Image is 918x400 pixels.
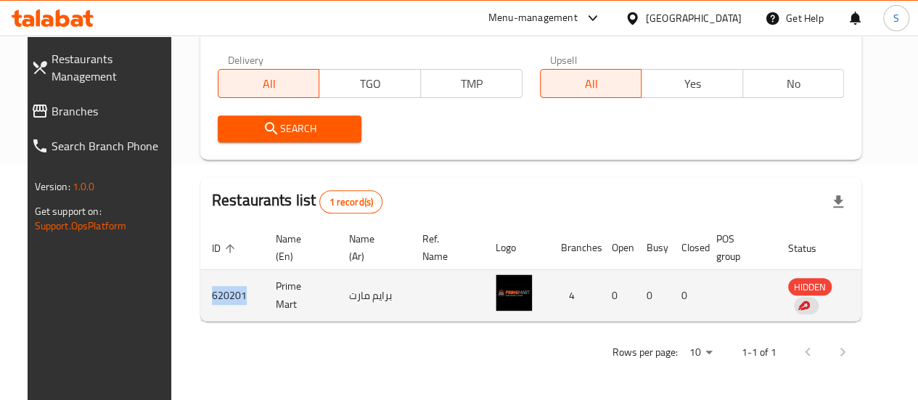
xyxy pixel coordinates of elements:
span: TMP [427,73,517,94]
button: Yes [641,69,743,98]
img: delivery hero logo [797,299,810,312]
div: Rows per page: [683,342,718,364]
div: HIDDEN [788,278,832,295]
div: Indicates that the vendor menu management has been moved to DH Catalog service [794,297,819,314]
h2: Restaurants list [212,189,382,213]
span: 1.0.0 [73,177,95,196]
div: [GEOGRAPHIC_DATA] [646,10,742,26]
th: Action [853,226,903,270]
td: Prime Mart [264,270,337,322]
span: Ref. Name [422,230,467,265]
span: Restaurants Management [52,50,169,85]
div: Export file [821,184,856,219]
span: HIDDEN [788,279,832,295]
label: Upsell [550,54,577,65]
button: Search [218,115,361,142]
img: Prime Mart [496,274,532,311]
span: Version: [35,177,70,196]
span: Name (Ar) [349,230,393,265]
button: No [742,69,845,98]
span: POS group [716,230,759,265]
span: ID [212,240,239,257]
span: 1 record(s) [320,195,382,209]
p: Rows per page: [612,343,677,362]
span: Get support on: [35,202,102,221]
button: TMP [420,69,522,98]
div: Total records count [319,190,382,213]
button: All [540,69,642,98]
td: 0 [600,270,635,322]
label: Delivery [228,54,264,65]
td: برايم مارت [337,270,411,322]
th: Busy [635,226,670,270]
span: All [546,73,636,94]
button: All [218,69,320,98]
a: Restaurants Management [20,41,181,94]
span: S [893,10,899,26]
div: Menu-management [488,9,578,27]
span: Name (En) [276,230,320,265]
span: TGO [325,73,415,94]
span: Branches [52,102,169,120]
table: enhanced table [200,226,903,322]
p: 1-1 of 1 [741,343,776,362]
td: 620201 [200,270,264,322]
th: Open [600,226,635,270]
span: All [224,73,314,94]
th: Closed [670,226,705,270]
td: 0 [635,270,670,322]
span: Search [229,120,350,138]
th: Logo [484,226,549,270]
button: TGO [319,69,421,98]
span: Yes [647,73,737,94]
a: Support.OpsPlatform [35,216,127,235]
span: Status [788,240,835,257]
td: 0 [670,270,705,322]
td: 4 [549,270,600,322]
span: Search Branch Phone [52,137,169,155]
a: Branches [20,94,181,128]
th: Branches [549,226,600,270]
span: No [749,73,839,94]
a: Search Branch Phone [20,128,181,163]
